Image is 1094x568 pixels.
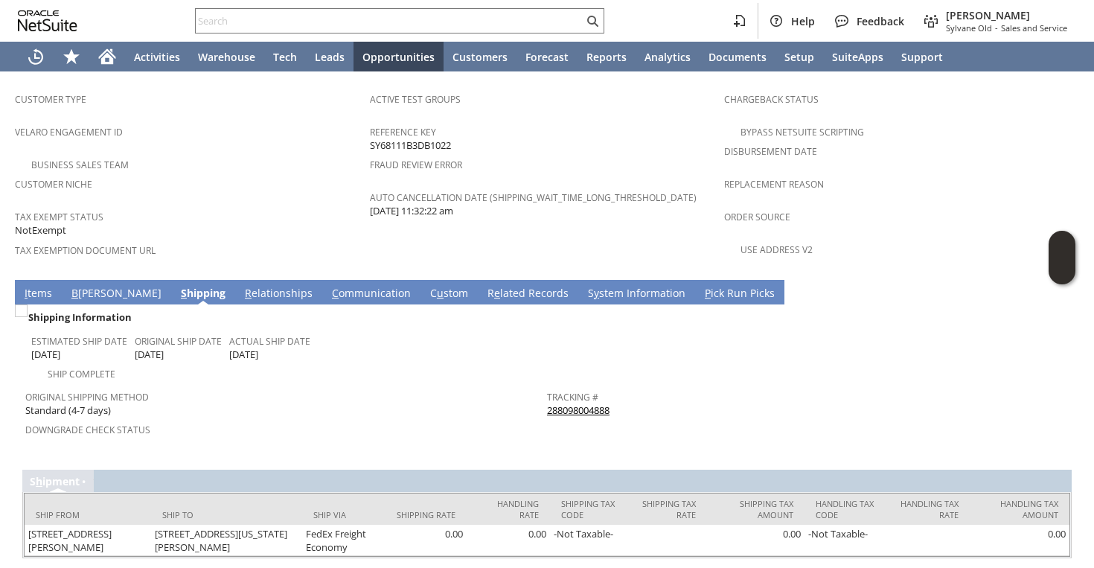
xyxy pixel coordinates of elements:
[578,42,636,71] a: Reports
[25,424,150,436] a: Downgrade Check Status
[98,48,116,66] svg: Home
[426,286,472,302] a: Custom
[125,42,189,71] a: Activities
[804,525,888,556] td: -Not Taxable-
[396,509,455,520] div: Shipping Rate
[354,42,444,71] a: Opportunities
[586,50,627,64] span: Reports
[15,244,156,257] a: Tax Exemption Document URL
[196,12,583,30] input: Search
[700,42,775,71] a: Documents
[27,48,45,66] svg: Recent Records
[708,50,767,64] span: Documents
[370,138,451,153] span: SY68111B3DB1022
[946,22,992,33] span: Sylvane Old
[198,50,255,64] span: Warehouse
[946,8,1067,22] span: [PERSON_NAME]
[547,403,610,417] a: 288098004888
[306,42,354,71] a: Leads
[791,14,815,28] span: Help
[31,335,127,348] a: Estimated Ship Date
[135,348,164,362] span: [DATE]
[229,335,310,348] a: Actual Ship Date
[18,10,77,31] svg: logo
[15,178,92,191] a: Customer Niche
[181,286,187,300] span: S
[484,286,572,302] a: Related Records
[18,42,54,71] a: Recent Records
[370,126,436,138] a: Reference Key
[1049,258,1075,285] span: Oracle Guided Learning Widget. To move around, please hold and drag
[177,286,229,302] a: Shipping
[15,223,66,237] span: NotExempt
[362,50,435,64] span: Opportunities
[30,474,80,488] a: Shipment
[189,42,264,71] a: Warehouse
[583,12,601,30] svg: Search
[494,286,500,300] span: e
[370,204,453,218] span: [DATE] 11:32:22 am
[970,525,1069,556] td: 0.00
[370,93,461,106] a: Active Test Groups
[245,286,252,300] span: R
[31,159,129,171] a: Business Sales Team
[273,50,297,64] span: Tech
[718,498,793,520] div: Shipping Tax Amount
[594,286,599,300] span: y
[370,159,462,171] a: Fraud Review Error
[151,525,301,556] td: [STREET_ADDRESS][US_STATE][PERSON_NAME]
[784,50,814,64] span: Setup
[385,525,467,556] td: 0.00
[54,42,89,71] div: Shortcuts
[525,50,569,64] span: Forecast
[640,498,695,520] div: Shipping Tax Rate
[25,525,151,556] td: [STREET_ADDRESS][PERSON_NAME]
[229,348,258,362] span: [DATE]
[775,42,823,71] a: Setup
[1052,283,1070,301] a: Unrolled view on
[21,286,56,302] a: Items
[15,126,123,138] a: Velaro Engagement ID
[724,145,817,158] a: Disbursement Date
[444,42,516,71] a: Customers
[135,335,222,348] a: Original Ship Date
[995,22,998,33] span: -
[740,243,813,256] a: Use Address V2
[724,178,824,191] a: Replacement reason
[241,286,316,302] a: Relationships
[832,50,883,64] span: SuiteApps
[724,93,819,106] a: Chargeback Status
[36,509,140,520] div: Ship From
[15,304,28,317] img: Unchecked
[892,42,952,71] a: Support
[1001,22,1067,33] span: Sales and Service
[701,286,778,302] a: Pick Run Picks
[15,93,86,106] a: Customer Type
[328,286,415,302] a: Communication
[707,525,804,556] td: 0.00
[437,286,444,300] span: u
[550,525,629,556] td: -Not Taxable-
[25,307,541,327] div: Shipping Information
[36,474,42,488] span: h
[584,286,689,302] a: System Information
[724,211,790,223] a: Order Source
[857,14,904,28] span: Feedback
[740,126,864,138] a: Bypass NetSuite Scripting
[89,42,125,71] a: Home
[561,498,618,520] div: Shipping Tax Code
[901,50,943,64] span: Support
[899,498,959,520] div: Handling Tax Rate
[705,286,711,300] span: P
[370,191,697,204] a: Auto Cancellation Date (shipping_wait_time_long_threshold_date)
[162,509,290,520] div: Ship To
[823,42,892,71] a: SuiteApps
[63,48,80,66] svg: Shortcuts
[25,286,28,300] span: I
[25,403,111,418] span: Standard (4-7 days)
[134,50,180,64] span: Activities
[1049,231,1075,284] iframe: Click here to launch Oracle Guided Learning Help Panel
[15,211,103,223] a: Tax Exempt Status
[264,42,306,71] a: Tech
[313,509,374,520] div: Ship Via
